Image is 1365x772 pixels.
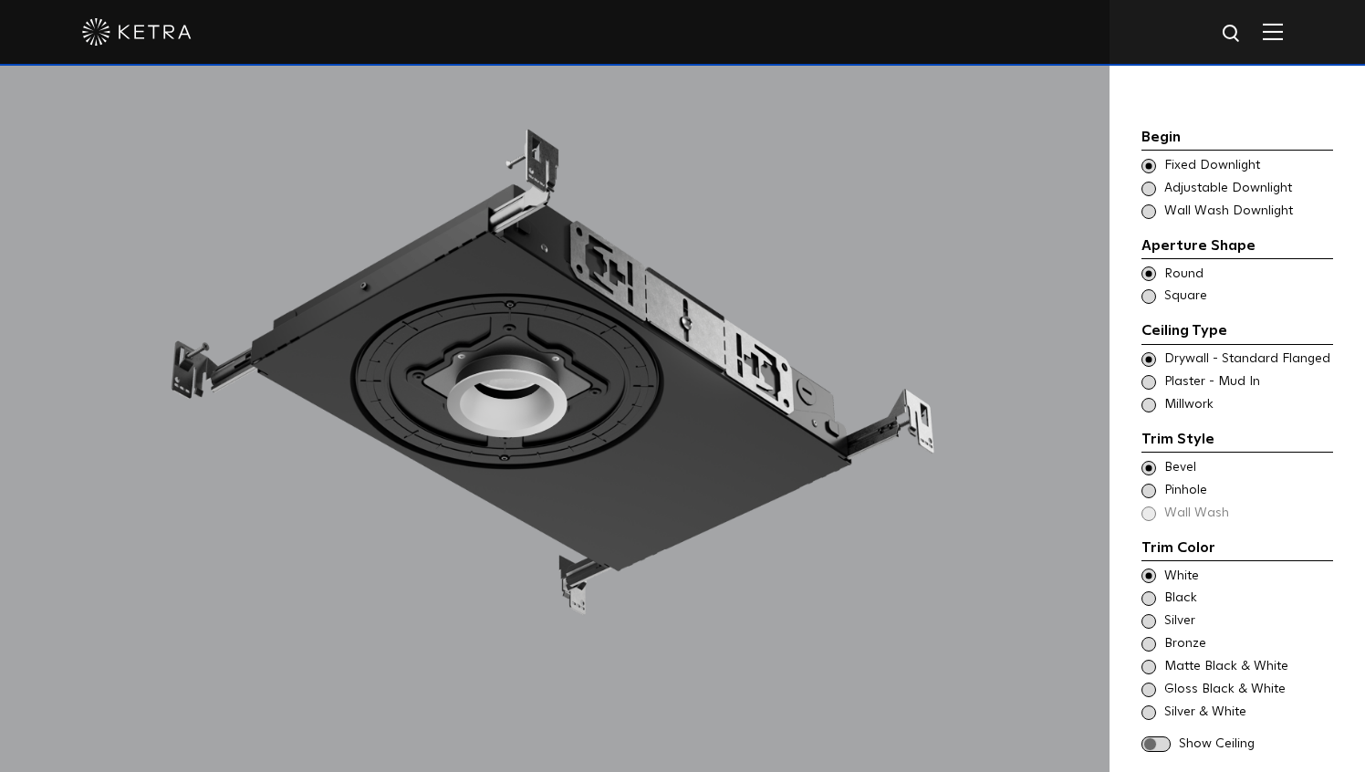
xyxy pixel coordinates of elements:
[1179,735,1333,754] span: Show Ceiling
[1164,658,1331,676] span: Matte Black & White
[1164,373,1331,391] span: Plaster - Mud In
[1164,203,1331,221] span: Wall Wash Downlight
[1164,459,1331,477] span: Bevel
[1164,568,1331,586] span: White
[1164,482,1331,500] span: Pinhole
[1141,319,1333,345] div: Ceiling Type
[1141,235,1333,260] div: Aperture Shape
[82,18,192,46] img: ketra-logo-2019-white
[1221,23,1244,46] img: search icon
[1164,635,1331,653] span: Bronze
[1164,266,1331,284] span: Round
[1164,681,1331,699] span: Gloss Black & White
[1263,23,1283,40] img: Hamburger%20Nav.svg
[1164,180,1331,198] span: Adjustable Downlight
[1141,537,1333,562] div: Trim Color
[1164,350,1331,369] span: Drywall - Standard Flanged
[1164,287,1331,306] span: Square
[1164,589,1331,608] span: Black
[1164,396,1331,414] span: Millwork
[1164,704,1331,722] span: Silver & White
[1141,126,1333,151] div: Begin
[1141,428,1333,454] div: Trim Style
[1164,157,1331,175] span: Fixed Downlight
[1164,612,1331,631] span: Silver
